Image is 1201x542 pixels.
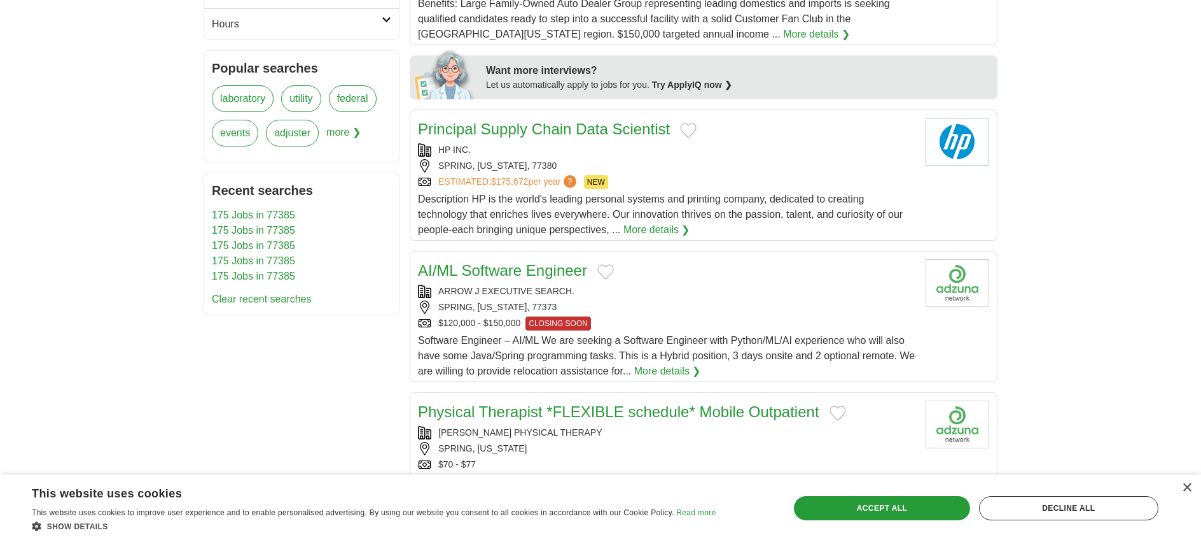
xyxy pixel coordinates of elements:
[418,194,903,235] span: Description HP is the world's leading personal systems and printing company, dedicated to creatin...
[418,317,915,331] div: $120,000 - $150,000
[634,364,701,379] a: More details ❯
[204,8,399,39] a: Hours
[32,508,674,517] span: This website uses cookies to improve user experience and to enable personalised advertising. By u...
[676,508,716,517] a: Read more, opens a new window
[486,78,990,92] div: Let us automatically apply to jobs for you.
[418,458,915,471] div: $70 - $77
[926,259,989,307] img: Company logo
[212,255,295,266] a: 175 Jobs in 77385
[212,240,295,251] a: 175 Jobs in 77385
[680,123,697,138] button: Add to favorite jobs
[491,176,528,187] span: $175,672
[415,48,476,99] img: apply-iq-scientist.png
[1182,483,1191,493] div: Close
[564,175,576,188] span: ?
[212,210,295,220] a: 175 Jobs in 77385
[979,496,1158,520] div: Decline all
[418,159,915,173] div: SPRING, [US_STATE], 77380
[783,27,850,42] a: More details ❯
[326,120,361,154] span: more ❯
[438,145,471,155] a: HP INC.
[212,271,295,282] a: 175 Jobs in 77385
[212,59,391,78] h2: Popular searches
[212,120,258,146] a: events
[212,294,312,304] a: Clear recent searches
[418,335,915,376] span: Software Engineer – AI/ML We are seeking a Software Engineer with Python/ML/AI experience who wil...
[266,120,319,146] a: adjuster
[212,17,382,32] h2: Hours
[418,120,670,138] a: Principal Supply Chain Data Scientist
[597,264,614,280] button: Add to favorite jobs
[794,496,970,520] div: Accept all
[418,262,587,279] a: AI/ML Software Engineer
[47,522,108,531] span: Show details
[32,482,684,501] div: This website uses cookies
[623,222,690,238] a: More details ❯
[438,175,579,189] a: ESTIMATED:$175,672per year?
[418,301,915,314] div: SPRING, [US_STATE], 77373
[281,85,321,112] a: utility
[418,403,819,420] a: Physical Therapist *FLEXIBLE schedule* Mobile Outpatient
[525,317,591,331] span: CLOSING SOON
[329,85,377,112] a: federal
[418,426,915,439] div: [PERSON_NAME] PHYSICAL THERAPY
[32,520,716,532] div: Show details
[830,406,846,421] button: Add to favorite jobs
[652,80,732,90] a: Try ApplyIQ now ❯
[212,181,391,200] h2: Recent searches
[212,225,295,236] a: 175 Jobs in 77385
[584,175,608,189] span: NEW
[418,442,915,455] div: SPRING, [US_STATE]
[418,285,915,298] div: ARROW J EXECUTIVE SEARCH.
[486,63,990,78] div: Want more interviews?
[926,401,989,448] img: Company logo
[926,118,989,166] img: Hewlett-Packard logo
[212,85,274,112] a: laboratory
